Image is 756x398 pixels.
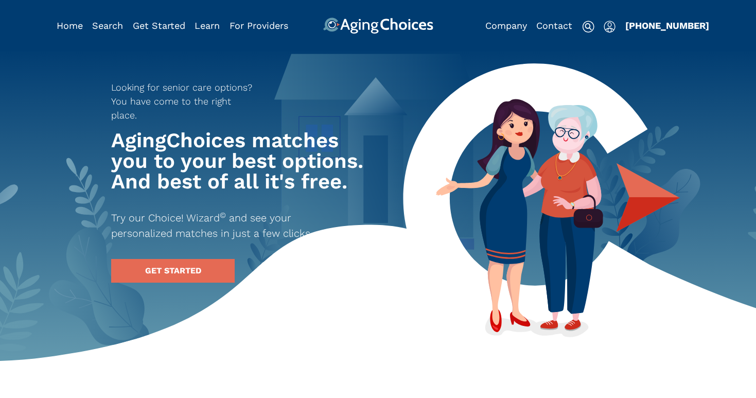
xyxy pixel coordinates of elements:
[111,259,235,283] a: GET STARTED
[536,20,572,31] a: Contact
[92,20,123,31] a: Search
[133,20,185,31] a: Get Started
[485,20,527,31] a: Company
[92,18,123,34] div: Popover trigger
[195,20,220,31] a: Learn
[230,20,288,31] a: For Providers
[220,211,226,220] sup: ©
[57,20,83,31] a: Home
[111,210,350,241] p: Try our Choice! Wizard and see your personalized matches in just a few clicks.
[604,21,616,33] img: user-icon.svg
[625,20,709,31] a: [PHONE_NUMBER]
[111,130,368,192] h1: AgingChoices matches you to your best options. And best of all it's free.
[111,80,259,122] p: Looking for senior care options? You have come to the right place.
[323,18,433,34] img: AgingChoices
[582,21,594,33] img: search-icon.svg
[604,18,616,34] div: Popover trigger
